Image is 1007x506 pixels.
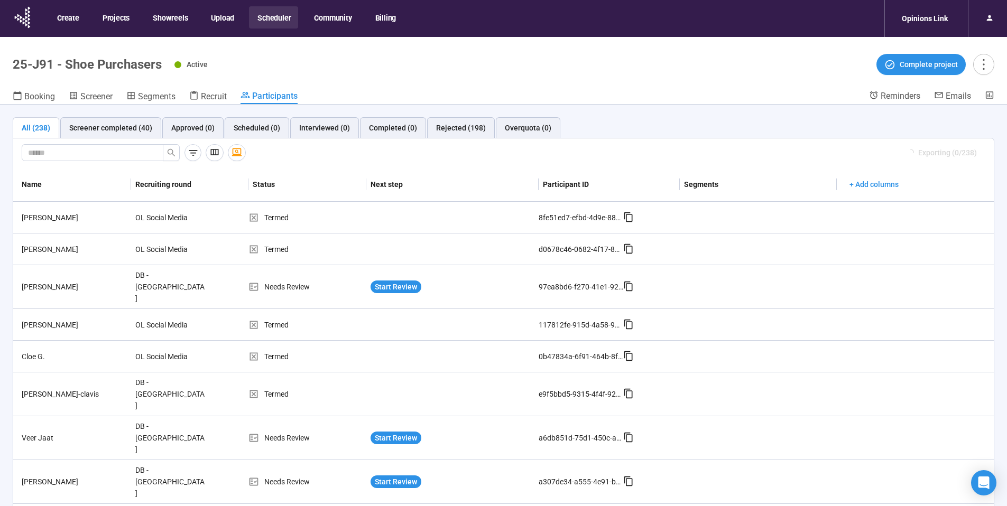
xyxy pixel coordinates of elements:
div: Rejected (198) [436,122,486,134]
div: 8fe51ed7-efbd-4d9e-887b-16989840ecc4 [539,212,623,223]
div: Needs Review [248,281,366,293]
div: [PERSON_NAME]-clavis [17,388,131,400]
button: Showreels [144,6,195,29]
a: Emails [934,90,971,103]
div: Interviewed (0) [299,122,350,134]
div: Open Intercom Messenger [971,470,996,495]
div: 97ea8bd6-f270-41e1-9222-727df90d71fd [539,281,623,293]
button: Projects [94,6,137,29]
div: [PERSON_NAME] [17,212,131,223]
div: [PERSON_NAME] [17,319,131,331]
span: Exporting (0/238) [918,147,977,158]
div: [PERSON_NAME] [17,281,131,293]
a: Reminders [869,90,920,103]
th: Recruiting round [131,167,249,202]
th: Segments [680,167,837,202]
div: 0b47834a-6f91-464b-8fb5-dcdb2896fa75 [539,351,623,362]
button: Start Review [371,280,421,293]
span: Screener [80,91,113,101]
button: Scheduler [249,6,298,29]
button: Complete project [876,54,966,75]
div: Screener completed (40) [69,122,152,134]
button: Exporting (0/238) [898,144,985,161]
button: Create [49,6,87,29]
div: e9f5bbd5-9315-4f4f-92e1-756bd2e6b1e9 [539,388,623,400]
div: Opinions Link [895,8,954,29]
div: DB - [GEOGRAPHIC_DATA] [131,416,210,460]
div: Needs Review [248,432,366,444]
span: Recruit [201,91,227,101]
div: Termed [248,351,366,362]
div: OL Social Media [131,239,210,259]
th: Next step [366,167,539,202]
div: Veer Jaat [17,432,131,444]
div: OL Social Media [131,208,210,228]
a: Segments [126,90,175,104]
span: Complete project [900,59,958,70]
span: + Add columns [849,179,899,190]
div: OL Social Media [131,346,210,367]
a: Booking [13,90,55,104]
button: Upload [202,6,242,29]
button: Start Review [371,432,421,444]
button: Community [306,6,359,29]
div: Termed [248,243,366,255]
div: 117812fe-915d-4a58-90e6-28f3f900a593 [539,319,623,331]
div: Approved (0) [171,122,215,134]
div: All (238) [22,122,50,134]
span: Reminders [881,91,920,101]
div: Termed [248,212,366,223]
div: DB - [GEOGRAPHIC_DATA] [131,460,210,503]
span: Start Review [375,476,417,488]
h1: 25-J91 - Shoe Purchasers [13,57,162,72]
span: Participants [252,91,298,101]
button: search [163,144,180,161]
div: [PERSON_NAME] [17,243,131,255]
th: Status [248,167,366,202]
span: Segments [138,91,175,101]
div: Cloe G. [17,351,131,362]
div: a307de34-a555-4e91-b9f2-6bca9cfcd268 [539,476,623,488]
span: Active [187,60,208,69]
span: Start Review [375,281,417,293]
button: + Add columns [841,176,907,193]
div: Completed (0) [369,122,417,134]
span: Booking [24,91,55,101]
div: [PERSON_NAME] [17,476,131,488]
span: more [976,57,991,71]
span: search [167,148,175,157]
button: Billing [367,6,404,29]
div: DB - [GEOGRAPHIC_DATA] [131,265,210,308]
div: a6db851d-75d1-450c-af9c-3202b9c0409e [539,432,623,444]
th: Name [13,167,131,202]
div: Needs Review [248,476,366,488]
div: Overquota (0) [505,122,551,134]
a: Recruit [189,90,227,104]
span: loading [905,147,916,158]
button: Start Review [371,475,421,488]
th: Participant ID [539,167,680,202]
a: Screener [69,90,113,104]
div: d0678c46-0682-4f17-846b-159832f8a2cb [539,243,623,255]
div: Termed [248,319,366,331]
div: OL Social Media [131,315,210,335]
div: DB - [GEOGRAPHIC_DATA] [131,372,210,416]
div: Termed [248,388,366,400]
span: Start Review [375,432,417,444]
button: more [973,54,994,75]
div: Scheduled (0) [234,122,280,134]
span: Emails [946,91,971,101]
a: Participants [241,90,298,104]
